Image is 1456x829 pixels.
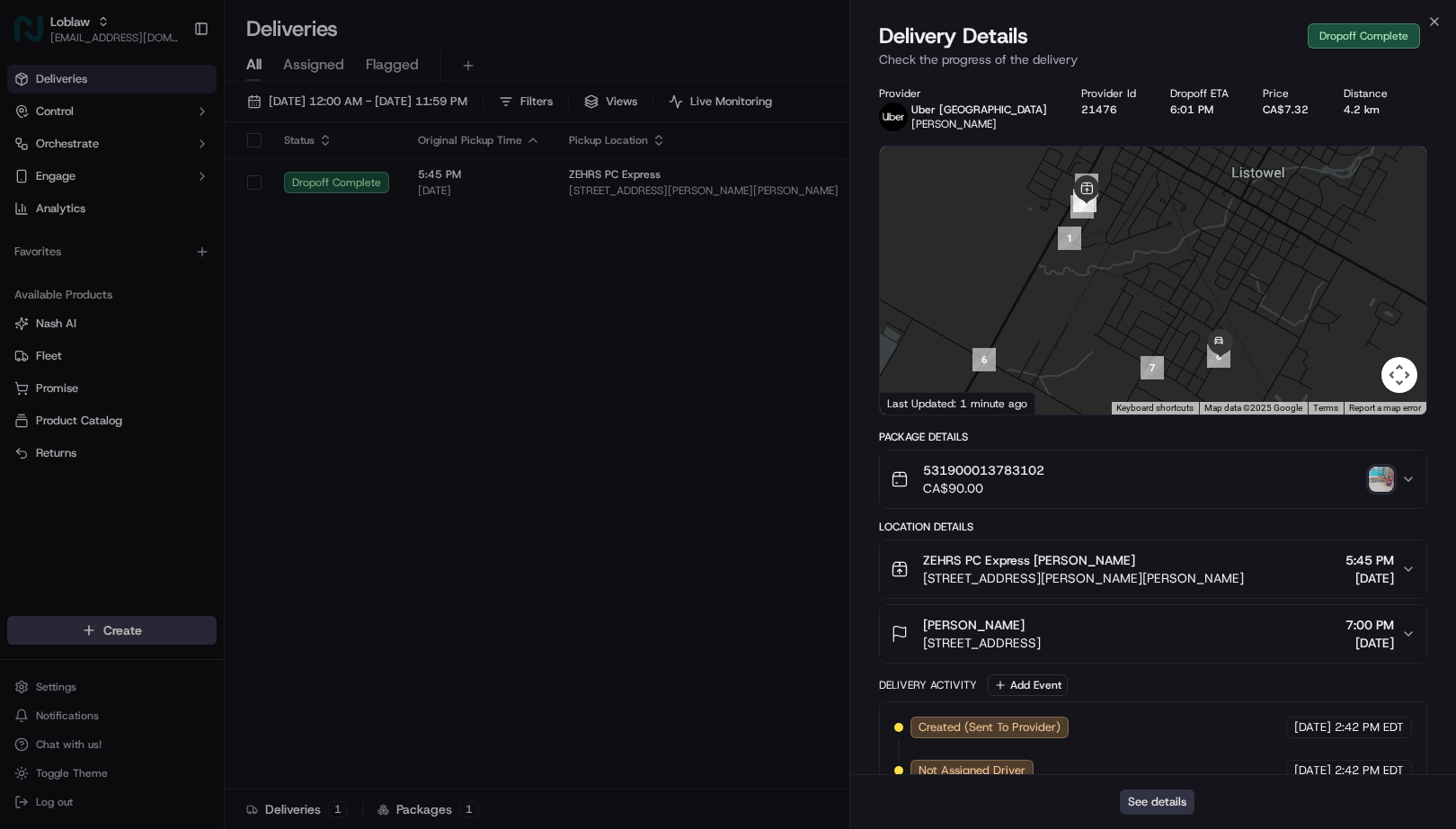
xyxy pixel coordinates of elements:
[61,190,227,204] div: We're available if you need us!
[1335,719,1404,735] span: 2:42 PM EDT
[1345,634,1394,652] span: [DATE]
[919,719,1061,735] span: Created (Sent To Provider)
[879,103,908,131] img: uber-new-logo.jpeg
[879,678,977,692] div: Delivery Activity
[1116,402,1194,414] button: Keyboard shortcuts
[61,172,295,190] div: Start new chat
[923,479,1044,497] span: CA$90.00
[1070,195,1094,218] div: 2
[923,461,1044,479] span: 531900013783102
[1344,103,1393,117] div: 4.2 km
[1081,103,1117,117] button: 21476
[36,261,138,279] span: Knowledge Base
[1381,357,1417,393] button: Map camera controls
[884,391,944,414] img: Google
[1335,762,1404,779] span: 2:42 PM EDT
[879,430,1427,444] div: Package Details
[880,392,1035,414] div: Last Updated: 1 minute ago
[884,391,944,414] a: Open this area in Google Maps (opens a new window)
[170,261,289,279] span: API Documentation
[11,254,145,286] a: 📗Knowledge Base
[1170,103,1234,117] div: 6:01 PM
[923,551,1135,569] span: ZEHRS PC Express [PERSON_NAME]
[18,18,54,54] img: Nash
[47,116,324,135] input: Got a question? Start typing here...
[911,103,1047,117] p: Uber [GEOGRAPHIC_DATA]
[923,569,1244,587] span: [STREET_ADDRESS][PERSON_NAME][PERSON_NAME]
[923,616,1025,634] span: [PERSON_NAME]
[1263,103,1314,117] div: CA$7.32
[1058,227,1081,250] div: 1
[1369,467,1394,492] img: photo_proof_of_delivery image
[1313,403,1338,413] a: Terms (opens in new tab)
[880,605,1426,663] button: [PERSON_NAME][STREET_ADDRESS]7:00 PM[DATE]
[1345,616,1394,634] span: 7:00 PM
[1075,174,1098,197] div: 5
[127,304,218,318] a: Powered byPylon
[1345,569,1394,587] span: [DATE]
[923,634,1041,652] span: [STREET_ADDRESS]
[145,254,296,286] a: 💻API Documentation
[911,117,997,131] span: [PERSON_NAME]
[919,762,1025,779] span: Not Assigned Driver
[18,172,50,204] img: 1736555255976-a54dd68f-1ca7-489b-9aae-adbdc363a1c4
[879,50,1427,68] p: Check the progress of the delivery
[1344,86,1393,101] div: Distance
[1170,86,1234,101] div: Dropoff ETA
[1120,789,1194,815] button: See details
[1294,762,1331,779] span: [DATE]
[1204,403,1302,413] span: Map data ©2025 Google
[880,540,1426,598] button: ZEHRS PC Express [PERSON_NAME][STREET_ADDRESS][PERSON_NAME][PERSON_NAME]5:45 PM[DATE]
[879,520,1427,534] div: Location Details
[879,86,1052,101] div: Provider
[179,305,218,318] span: Pylon
[306,177,327,199] button: Start new chat
[880,450,1426,508] button: 531900013783102CA$90.00photo_proof_of_delivery image
[18,263,32,277] div: 📗
[1345,551,1394,569] span: 5:45 PM
[1349,403,1421,413] a: Report a map error
[1081,86,1141,101] div: Provider Id
[1263,86,1314,101] div: Price
[972,348,996,371] div: 6
[988,674,1068,696] button: Add Event
[1141,356,1164,379] div: 7
[1294,719,1331,735] span: [DATE]
[152,263,166,277] div: 💻
[879,22,1028,50] span: Delivery Details
[18,72,327,101] p: Welcome 👋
